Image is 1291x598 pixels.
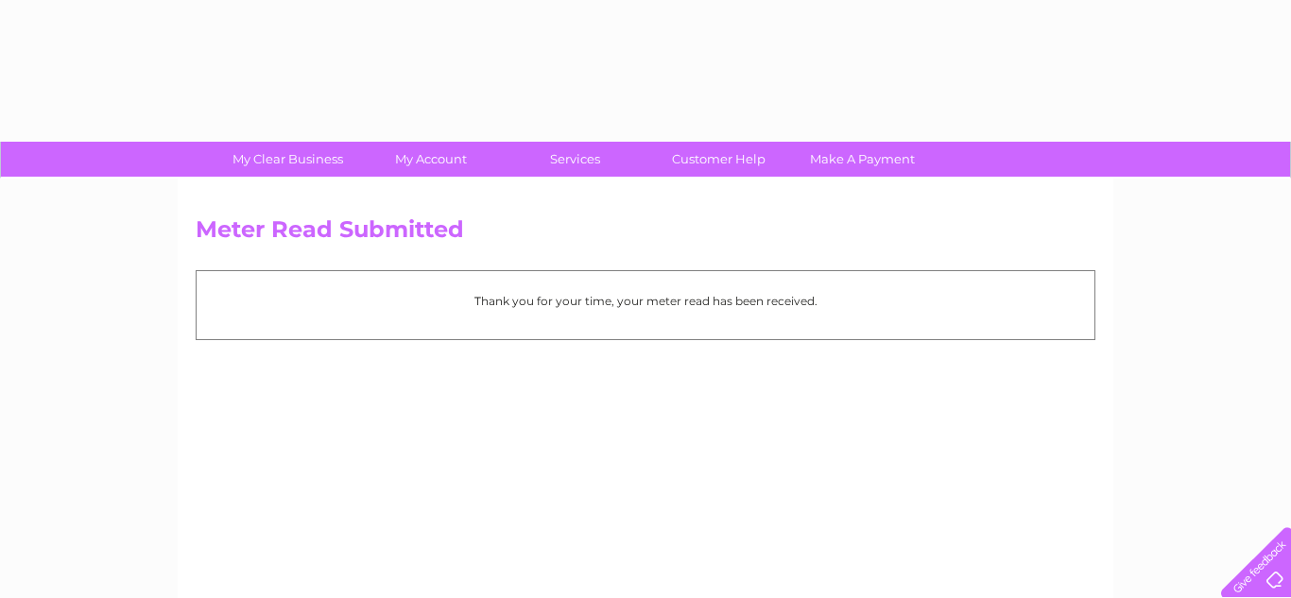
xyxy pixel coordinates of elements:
[497,142,653,177] a: Services
[196,216,1095,252] h2: Meter Read Submitted
[641,142,797,177] a: Customer Help
[353,142,509,177] a: My Account
[210,142,366,177] a: My Clear Business
[784,142,940,177] a: Make A Payment
[206,292,1085,310] p: Thank you for your time, your meter read has been received.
